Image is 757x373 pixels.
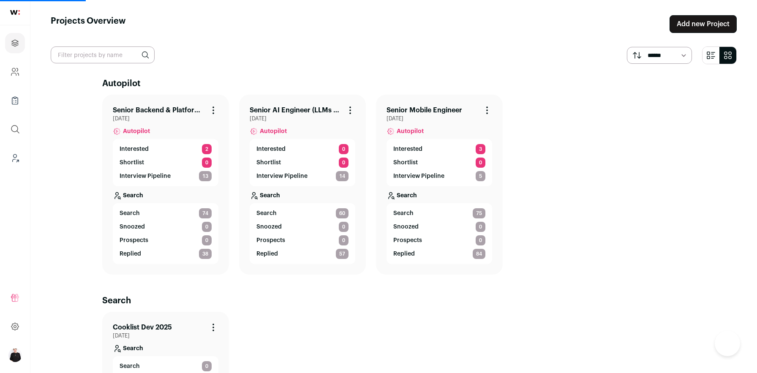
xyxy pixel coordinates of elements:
span: 5 [476,171,485,181]
img: wellfound-shorthand-0d5821cbd27db2630d0214b213865d53afaa358527fdda9d0ea32b1df1b89c2c.svg [10,10,20,15]
a: Search [250,186,355,203]
span: 38 [199,249,212,259]
span: [DATE] [113,115,218,122]
button: Project Actions [482,105,492,115]
p: Replied [393,250,415,258]
a: Snoozed 0 [256,222,349,232]
a: Search [113,339,218,356]
a: Replied 84 [393,249,485,259]
span: 0 [202,361,212,371]
a: Cooklist Dev 2025 [113,322,172,332]
a: Projects [5,33,25,53]
img: 9240684-medium_jpg [8,348,22,362]
a: Interview Pipeline 14 [256,171,349,181]
span: Search [120,209,140,218]
a: Autopilot [113,122,218,139]
iframe: Toggle Customer Support [715,331,740,356]
a: Search 75 [393,208,485,218]
a: Prospects 0 [120,235,212,245]
h1: Projects Overview [51,15,126,33]
a: Autopilot [387,122,492,139]
a: Search 60 [256,208,349,218]
button: Project Actions [345,105,355,115]
p: Search [123,344,143,353]
span: [DATE] [113,332,218,339]
p: Search [260,191,280,200]
span: Autopilot [397,127,424,136]
span: [DATE] [250,115,355,122]
span: 0 [339,222,349,232]
a: Shortlist 0 [393,158,485,168]
a: Snoozed 0 [393,222,485,232]
p: Shortlist [256,158,281,167]
p: Interview Pipeline [256,172,308,180]
a: Search 0 [120,361,212,371]
p: Search [397,191,417,200]
a: Senior AI Engineer (LLMs & Agents) [250,105,342,115]
a: Senior Backend & Platform Engineer [113,105,205,115]
span: 0 [339,144,349,154]
a: Interview Pipeline 13 [120,171,212,181]
a: Interested 3 [393,144,485,154]
span: 0 [202,158,212,168]
span: 60 [336,208,349,218]
h2: Autopilot [102,78,685,90]
p: Interested [393,145,422,153]
a: Interview Pipeline 5 [393,171,485,181]
p: Shortlist [120,158,144,167]
a: Search 74 [120,208,212,218]
a: Search [387,186,492,203]
a: Leads (Backoffice) [5,148,25,168]
p: Interested [256,145,286,153]
a: Snoozed 0 [120,222,212,232]
button: Project Actions [208,105,218,115]
a: Company and ATS Settings [5,62,25,82]
button: Open dropdown [8,348,22,362]
a: Company Lists [5,90,25,111]
a: Shortlist 0 [120,158,212,168]
span: 0 [476,235,485,245]
span: Search [120,362,140,370]
p: Snoozed [256,223,282,231]
a: Search [113,186,218,203]
p: Interview Pipeline [120,172,171,180]
input: Filter projects by name [51,46,155,63]
span: 57 [336,249,349,259]
p: Snoozed [393,223,419,231]
span: 13 [199,171,212,181]
p: Prospects [393,236,422,245]
a: Interested 2 [120,144,212,154]
a: Autopilot [250,122,355,139]
span: 2 [202,144,212,154]
span: Autopilot [123,127,150,136]
span: 0 [476,222,485,232]
p: Replied [256,250,278,258]
span: Search [256,209,277,218]
button: Project Actions [208,322,218,332]
p: Prospects [256,236,285,245]
p: Shortlist [393,158,418,167]
span: 14 [336,171,349,181]
a: Interested 0 [256,144,349,154]
a: Replied 57 [256,249,349,259]
p: Interview Pipeline [393,172,444,180]
p: Search [123,191,143,200]
span: 3 [476,144,485,154]
h2: Search [102,295,685,307]
span: 0 [339,235,349,245]
p: Prospects [120,236,148,245]
a: Shortlist 0 [256,158,349,168]
span: 0 [202,235,212,245]
p: Snoozed [120,223,145,231]
span: 0 [339,158,349,168]
span: 75 [473,208,485,218]
a: Prospects 0 [256,235,349,245]
a: Prospects 0 [393,235,485,245]
a: Replied 38 [120,249,212,259]
span: 74 [199,208,212,218]
a: Add new Project [670,15,737,33]
span: 84 [473,249,485,259]
span: Search [393,209,414,218]
a: Senior Mobile Engineer [387,105,462,115]
span: [DATE] [387,115,492,122]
